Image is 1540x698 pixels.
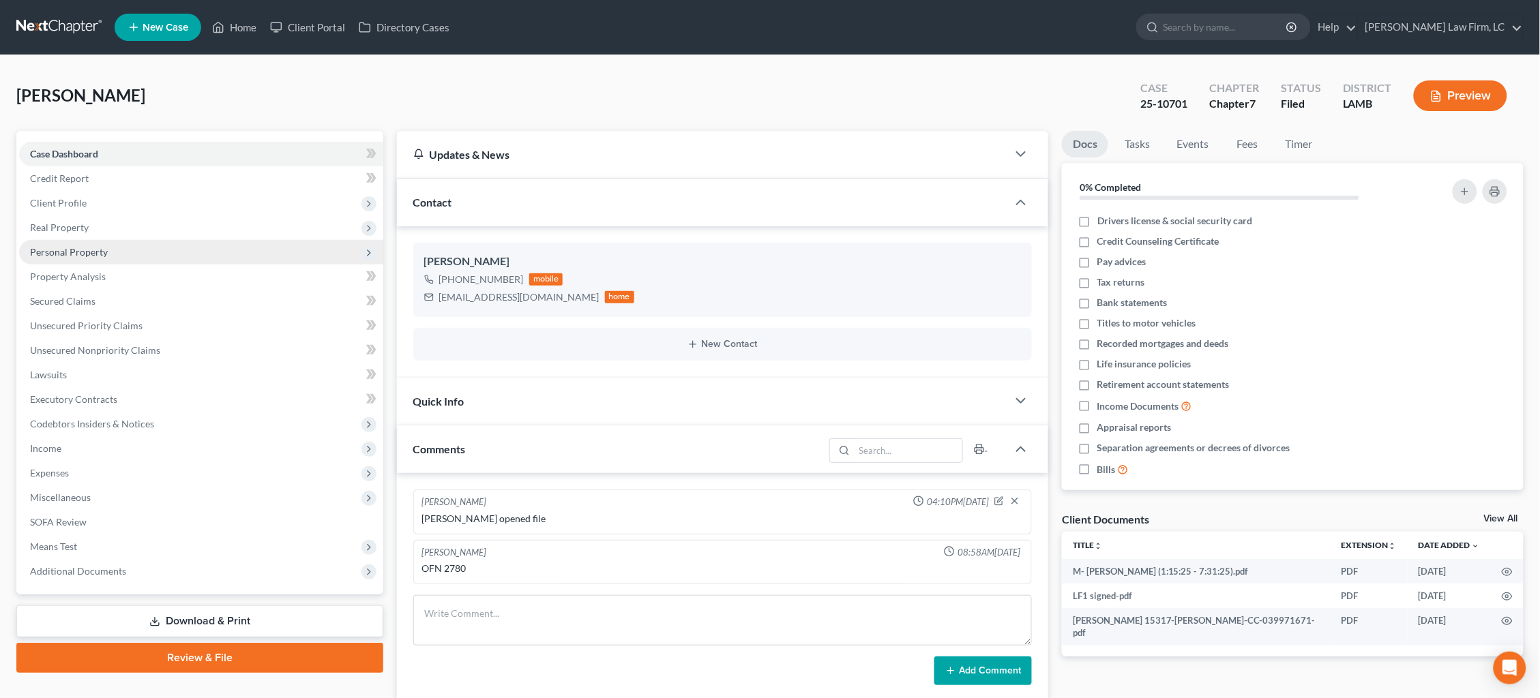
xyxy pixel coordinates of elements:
[529,273,563,286] div: mobile
[1062,131,1108,157] a: Docs
[19,363,383,387] a: Lawsuits
[1140,80,1187,96] div: Case
[1080,181,1141,193] strong: 0% Completed
[30,467,69,479] span: Expenses
[1343,96,1392,112] div: LAMB
[439,273,524,286] div: [PHONE_NUMBER]
[30,516,87,528] span: SOFA Review
[1097,399,1179,413] span: Income Documents
[30,393,117,405] span: Executory Contracts
[1097,378,1230,391] span: Retirement account statements
[1062,608,1331,646] td: [PERSON_NAME] 15317-[PERSON_NAME]-CC-039971671-pdf
[422,496,487,509] div: [PERSON_NAME]
[424,339,1022,350] button: New Contact
[1342,540,1397,550] a: Extensionunfold_more
[1140,96,1187,112] div: 25-10701
[30,197,87,209] span: Client Profile
[1209,80,1259,96] div: Chapter
[263,15,352,40] a: Client Portal
[1097,296,1168,309] span: Bank statements
[30,246,108,258] span: Personal Property
[1472,542,1480,550] i: expand_more
[19,338,383,363] a: Unsecured Nonpriority Claims
[1331,559,1408,583] td: PDF
[30,541,77,552] span: Means Test
[934,656,1032,685] button: Add Comment
[1062,512,1149,526] div: Client Documents
[1359,15,1523,40] a: [PERSON_NAME] Law Firm, LC
[30,271,106,282] span: Property Analysis
[1097,441,1290,455] span: Separation agreements or decrees of divorces
[927,496,989,509] span: 04:10PM[DATE]
[413,442,466,455] span: Comments
[422,562,1024,575] div: OFN 2780
[1097,214,1253,228] span: Drivers license & social security card
[30,148,98,160] span: Case Dashboard
[1062,559,1331,583] td: M- [PERSON_NAME] (1:15:25 - 7:31:25).pdf
[19,289,383,314] a: Secured Claims
[1414,80,1507,111] button: Preview
[30,172,89,184] span: Credit Report
[1209,96,1259,112] div: Chapter
[1166,131,1220,157] a: Events
[1097,421,1172,434] span: Appraisal reports
[1408,583,1491,608] td: [DATE]
[19,264,383,289] a: Property Analysis
[30,491,91,503] span: Miscellaneous
[205,15,263,40] a: Home
[1408,608,1491,646] td: [DATE]
[605,291,635,303] div: home
[1249,97,1256,110] span: 7
[1097,357,1191,371] span: Life insurance policies
[30,369,67,380] span: Lawsuits
[1343,80,1392,96] div: District
[1073,540,1102,550] a: Titleunfold_more
[1389,542,1397,550] i: unfold_more
[30,418,154,429] span: Codebtors Insiders & Notices
[1408,559,1491,583] td: [DATE]
[1097,337,1229,350] span: Recorded mortgages and deeds
[143,22,188,33] span: New Case
[1097,463,1116,476] span: Bills
[30,222,89,233] span: Real Property
[16,643,383,673] a: Review & File
[439,290,599,304] div: [EMAIL_ADDRESS][DOMAIN_NAME]
[855,439,963,462] input: Search...
[1094,542,1102,550] i: unfold_more
[1097,255,1146,269] span: Pay advices
[30,320,143,331] span: Unsecured Priority Claims
[1331,608,1408,646] td: PDF
[30,295,95,307] span: Secured Claims
[1281,96,1321,112] div: Filed
[424,254,1022,270] div: [PERSON_NAME]
[30,344,160,356] span: Unsecured Nonpriority Claims
[1097,234,1219,248] span: Credit Counseling Certificate
[30,565,126,577] span: Additional Documents
[1114,131,1161,157] a: Tasks
[19,142,383,166] a: Case Dashboard
[16,85,145,105] span: [PERSON_NAME]
[1226,131,1269,157] a: Fees
[1164,14,1288,40] input: Search by name...
[1062,583,1331,608] td: LF1 signed-pdf
[352,15,456,40] a: Directory Cases
[1097,316,1196,330] span: Titles to motor vehicles
[422,546,487,559] div: [PERSON_NAME]
[958,546,1020,559] span: 08:58AM[DATE]
[1419,540,1480,550] a: Date Added expand_more
[413,395,464,408] span: Quick Info
[30,442,61,454] span: Income
[19,387,383,412] a: Executory Contracts
[19,166,383,191] a: Credit Report
[1484,514,1518,523] a: View All
[16,605,383,637] a: Download & Print
[1275,131,1324,157] a: Timer
[19,510,383,534] a: SOFA Review
[1312,15,1357,40] a: Help
[19,314,383,338] a: Unsecured Priority Claims
[1494,652,1526,684] div: Open Intercom Messenger
[413,196,452,209] span: Contact
[1097,275,1145,289] span: Tax returns
[413,147,992,162] div: Updates & News
[1331,583,1408,608] td: PDF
